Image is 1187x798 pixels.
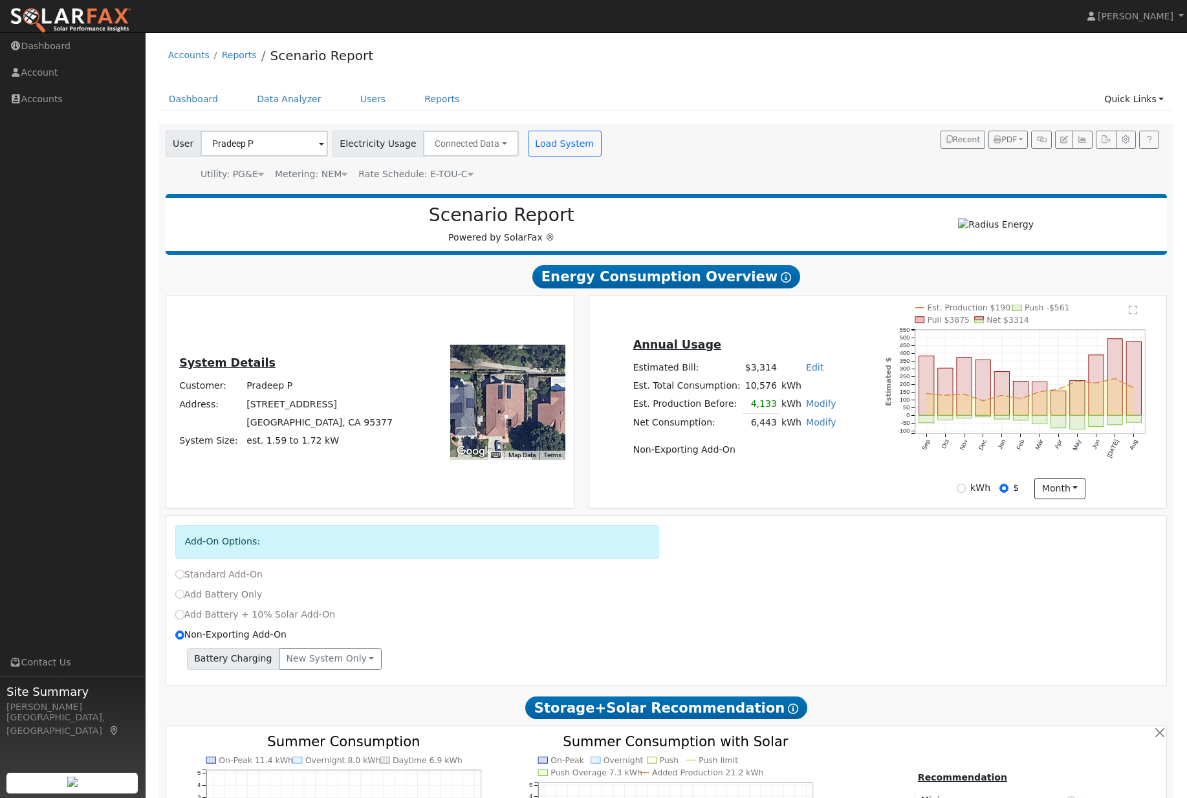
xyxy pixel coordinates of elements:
rect: onclick="" [1070,381,1085,416]
button: Multi-Series Graph [1073,131,1093,149]
text: Push -$561 [1025,303,1070,312]
td: kWh [779,413,803,432]
a: Dashboard [159,87,228,111]
span: est. 1.59 to 1.72 kW [246,435,339,446]
circle: onclick="" [1019,398,1022,400]
text: Estimated $ [884,357,893,406]
circle: onclick="" [1133,387,1135,389]
span: User [166,131,201,156]
a: Help Link [1139,131,1159,149]
td: Net Consumption: [631,413,743,432]
a: Modify [806,417,836,427]
text: Push [660,756,679,766]
rect: onclick="" [1089,416,1104,427]
i: Show Help [788,704,798,714]
div: Metering: NEM [275,167,347,181]
button: Load System [528,131,602,156]
rect: onclick="" [919,416,933,423]
td: [STREET_ADDRESS] [245,395,395,413]
h2: Scenario Report [179,204,824,226]
text: -100 [897,428,909,435]
td: Est. Production Before: [631,395,743,414]
a: Scenario Report [270,48,373,63]
label: Non-Exporting Add-On [175,628,287,642]
text: Dec [977,438,988,451]
rect: onclick="" [994,372,1009,416]
text: 500 [899,334,909,341]
rect: onclick="" [919,356,933,415]
text: 50 [903,405,909,411]
text: Jun [1091,439,1101,451]
text: 0 [906,413,909,419]
circle: onclick="" [1001,394,1003,397]
text: Push Overage 7.3 kWh [550,768,642,778]
button: New system only [279,648,382,670]
a: Map [109,726,120,736]
u: Recommendation [918,772,1007,782]
button: PDF [988,131,1028,149]
a: Modify [806,398,836,409]
i: Show Help [781,272,791,283]
td: System Size [245,431,395,449]
circle: onclick="" [1038,391,1041,393]
u: Annual Usage [633,338,721,351]
text: 400 [899,350,909,356]
text: 100 [899,397,909,404]
img: retrieve [67,777,78,787]
td: kWh [779,395,803,414]
button: Map Data [508,451,536,460]
rect: onclick="" [1107,339,1122,416]
label: Add Battery + 10% Solar Add-On [175,608,336,621]
rect: onclick="" [957,358,972,416]
rect: onclick="" [1107,416,1122,426]
a: Quick Links [1094,87,1173,111]
input: Standard Add-On [175,570,184,579]
text: Sep [920,439,931,451]
span: Storage+Solar Recommendation [525,696,807,720]
u: System Details [179,356,276,369]
span: PDF [994,135,1017,144]
button: Export Interval Data [1096,131,1116,149]
img: Radius Energy [958,218,1034,232]
a: Edit [806,362,823,372]
text: Overnight [604,756,644,766]
rect: onclick="" [1070,416,1085,429]
a: Reports [222,50,257,60]
td: Non-Exporting Add-On [631,441,838,459]
input: Add Battery Only [175,590,184,599]
circle: onclick="" [944,394,946,397]
rect: onclick="" [1032,382,1047,416]
td: 10,576 [743,376,779,394]
text: -50 [901,420,910,427]
text: 550 [899,327,909,333]
circle: onclick="" [1076,380,1079,383]
td: kWh [779,376,838,394]
td: System Size: [177,431,245,449]
input: Non-Exporting Add-On [175,631,184,640]
td: Pradeep P [245,377,395,395]
text: 150 [899,389,909,396]
img: SolarFax [10,7,131,34]
a: Open this area in Google Maps (opens a new window) [453,443,496,460]
text: On-Peak [550,756,584,766]
circle: onclick="" [1114,378,1116,380]
rect: onclick="" [1126,342,1141,416]
rect: onclick="" [1089,355,1104,416]
td: [GEOGRAPHIC_DATA], CA 95377 [245,413,395,431]
label: kWh [970,481,990,495]
circle: onclick="" [1095,382,1098,385]
text:  [1129,305,1138,315]
rect: onclick="" [1051,416,1066,428]
text: Summer Consumption [267,734,420,750]
span: [PERSON_NAME] [1098,11,1173,21]
span: Site Summary [6,683,138,700]
a: Users [351,87,396,111]
td: $3,314 [743,358,779,376]
label: $ [1013,481,1019,495]
circle: onclick="" [1057,388,1060,391]
img: Google [453,443,496,460]
text: Added Production 21.2 kWh [652,768,764,778]
input: Select a User [201,131,328,156]
circle: onclick="" [925,393,928,395]
a: Reports [415,87,469,111]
